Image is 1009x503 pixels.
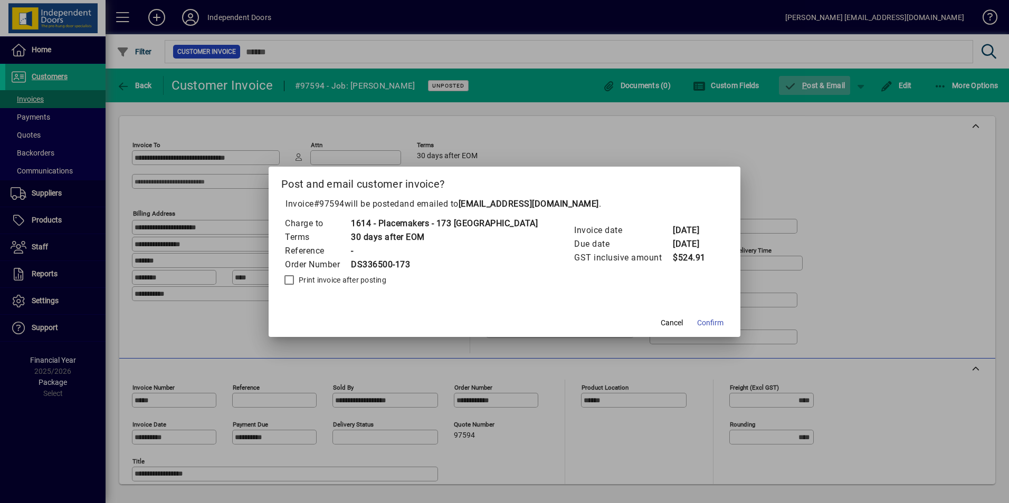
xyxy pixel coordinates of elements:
[284,258,350,272] td: Order Number
[284,244,350,258] td: Reference
[284,217,350,230] td: Charge to
[661,317,683,328] span: Cancel
[284,230,350,244] td: Terms
[459,199,599,209] b: [EMAIL_ADDRESS][DOMAIN_NAME]
[350,258,538,272] td: DS336500-173
[574,224,672,237] td: Invoice date
[672,237,715,251] td: [DATE]
[697,317,724,328] span: Confirm
[574,237,672,251] td: Due date
[693,314,728,333] button: Confirm
[399,199,599,209] span: and emailed to
[297,275,386,285] label: Print invoice after posting
[655,314,689,333] button: Cancel
[350,217,538,230] td: 1614 - Placemakers - 173 [GEOGRAPHIC_DATA]
[269,167,740,197] h2: Post and email customer invoice?
[350,230,538,244] td: 30 days after EOM
[672,224,715,237] td: [DATE]
[281,198,728,210] p: Invoice will be posted .
[574,251,672,265] td: GST inclusive amount
[672,251,715,265] td: $524.91
[350,244,538,258] td: -
[314,199,345,209] span: #97594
